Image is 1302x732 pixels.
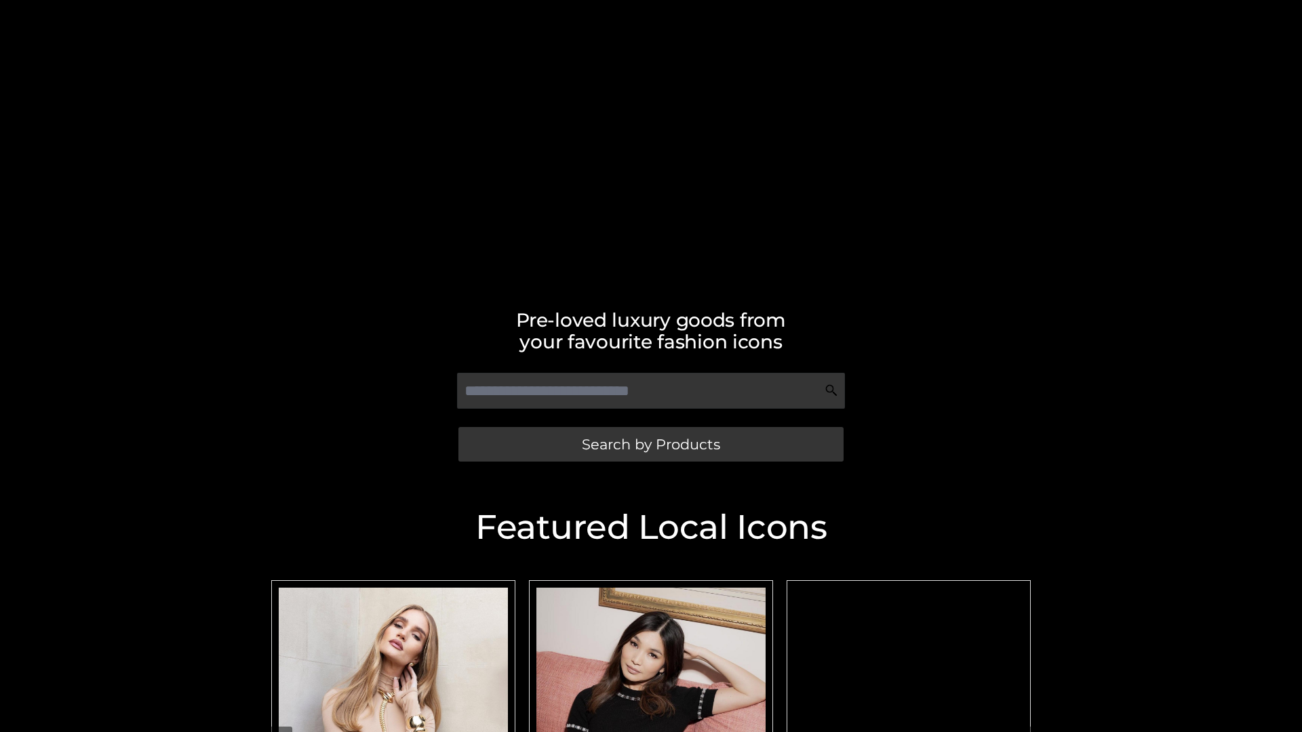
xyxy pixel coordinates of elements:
img: Search Icon [825,384,838,397]
h2: Pre-loved luxury goods from your favourite fashion icons [264,309,1038,352]
a: Search by Products [458,427,844,462]
span: Search by Products [582,437,720,451]
h2: Featured Local Icons​ [264,510,1038,544]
